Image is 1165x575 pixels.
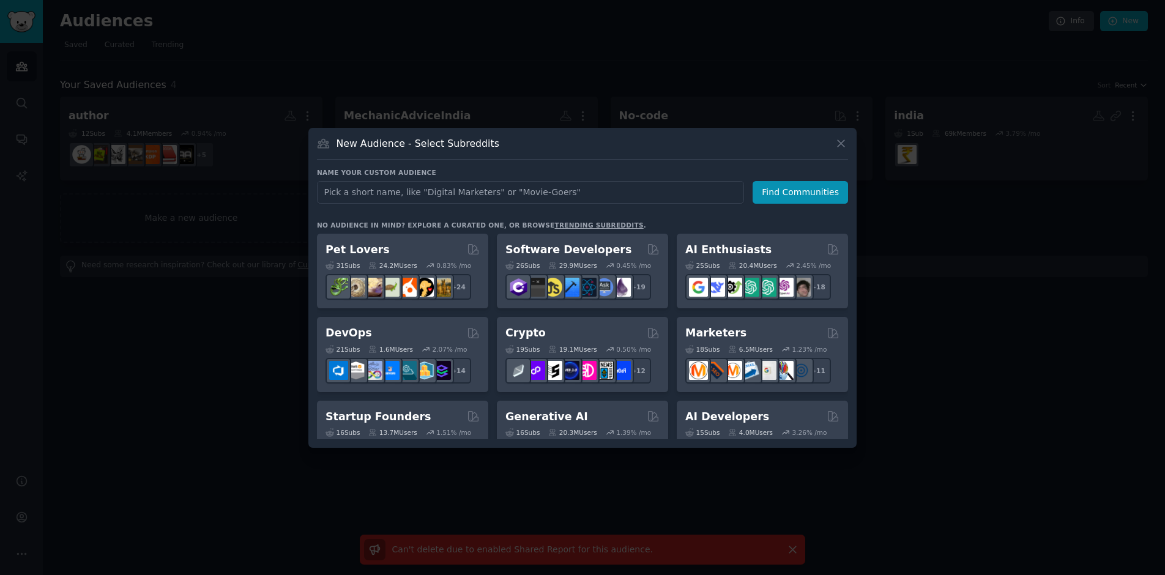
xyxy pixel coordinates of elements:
[398,361,417,380] img: platformengineering
[560,361,579,380] img: web3
[685,325,746,341] h2: Marketers
[543,278,562,297] img: learnjavascript
[543,361,562,380] img: ethstaker
[625,274,651,300] div: + 19
[548,345,597,354] div: 19.1M Users
[509,361,528,380] img: ethfinance
[616,261,651,270] div: 0.45 % /mo
[432,278,451,297] img: dogbreed
[792,278,811,297] img: ArtificalIntelligence
[612,278,631,297] img: elixir
[381,278,400,297] img: turtle
[329,278,348,297] img: herpetology
[326,409,431,425] h2: Startup Founders
[805,274,831,300] div: + 18
[689,278,708,297] img: GoogleGeminiAI
[436,428,471,437] div: 1.51 % /mo
[578,278,597,297] img: reactnative
[326,242,390,258] h2: Pet Lovers
[685,345,720,354] div: 18 Sub s
[363,278,382,297] img: leopardgeckos
[346,278,365,297] img: ballpython
[368,261,417,270] div: 24.2M Users
[775,361,794,380] img: MarketingResearch
[740,361,759,380] img: Emailmarketing
[526,361,545,380] img: 0xPolygon
[505,428,540,437] div: 16 Sub s
[578,361,597,380] img: defiblockchain
[317,181,744,204] input: Pick a short name, like "Digital Marketers" or "Movie-Goers"
[317,168,848,177] h3: Name your custom audience
[548,261,597,270] div: 29.9M Users
[526,278,545,297] img: software
[363,361,382,380] img: Docker_DevOps
[723,278,742,297] img: AItoolsCatalog
[689,361,708,380] img: content_marketing
[509,278,528,297] img: csharp
[554,221,643,229] a: trending subreddits
[326,345,360,354] div: 21 Sub s
[728,261,776,270] div: 20.4M Users
[792,361,811,380] img: OnlineMarketing
[728,428,773,437] div: 4.0M Users
[728,345,773,354] div: 6.5M Users
[329,361,348,380] img: azuredevops
[805,358,831,384] div: + 11
[445,274,471,300] div: + 24
[381,361,400,380] img: DevOpsLinks
[505,261,540,270] div: 26 Sub s
[685,428,720,437] div: 15 Sub s
[317,221,646,229] div: No audience in mind? Explore a curated one, or browse .
[757,278,776,297] img: chatgpt_prompts_
[548,428,597,437] div: 20.3M Users
[445,358,471,384] div: + 14
[415,278,434,297] img: PetAdvice
[326,428,360,437] div: 16 Sub s
[415,361,434,380] img: aws_cdk
[616,345,651,354] div: 0.50 % /mo
[740,278,759,297] img: chatgpt_promptDesign
[685,261,720,270] div: 25 Sub s
[326,261,360,270] div: 31 Sub s
[792,345,827,354] div: 1.23 % /mo
[505,242,631,258] h2: Software Developers
[505,409,588,425] h2: Generative AI
[398,278,417,297] img: cockatiel
[595,361,614,380] img: CryptoNews
[625,358,651,384] div: + 12
[706,361,725,380] img: bigseo
[796,261,831,270] div: 2.45 % /mo
[432,361,451,380] img: PlatformEngineers
[326,325,372,341] h2: DevOps
[433,345,467,354] div: 2.07 % /mo
[436,261,471,270] div: 0.83 % /mo
[723,361,742,380] img: AskMarketing
[505,325,546,341] h2: Crypto
[685,242,772,258] h2: AI Enthusiasts
[757,361,776,380] img: googleads
[792,428,827,437] div: 3.26 % /mo
[337,137,499,150] h3: New Audience - Select Subreddits
[505,345,540,354] div: 19 Sub s
[775,278,794,297] img: OpenAIDev
[368,428,417,437] div: 13.7M Users
[560,278,579,297] img: iOSProgramming
[595,278,614,297] img: AskComputerScience
[616,428,651,437] div: 1.39 % /mo
[368,345,413,354] div: 1.6M Users
[753,181,848,204] button: Find Communities
[706,278,725,297] img: DeepSeek
[612,361,631,380] img: defi_
[685,409,769,425] h2: AI Developers
[346,361,365,380] img: AWS_Certified_Experts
